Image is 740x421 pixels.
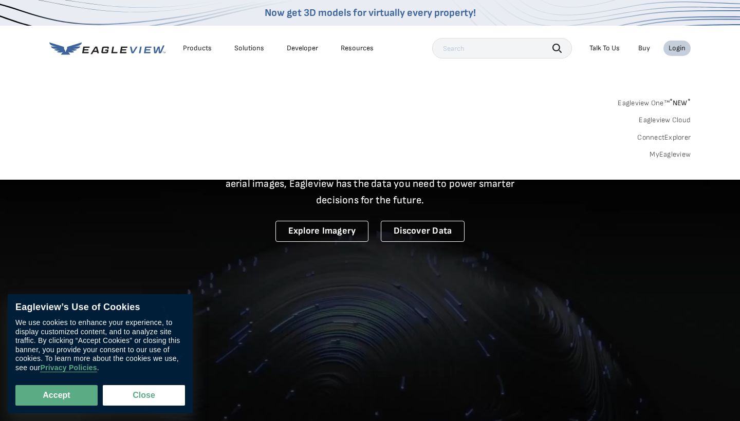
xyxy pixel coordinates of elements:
[15,302,185,313] div: Eagleview’s Use of Cookies
[213,159,527,208] p: A new era starts here. Built on more than 3.5 billion high-resolution aerial images, Eagleview ha...
[103,385,185,406] button: Close
[639,116,691,125] a: Eagleview Cloud
[381,221,465,242] a: Discover Data
[234,44,264,53] div: Solutions
[637,133,691,142] a: ConnectExplorer
[287,44,318,53] a: Developer
[15,318,185,372] div: We use cookies to enhance your experience, to display customized content, and to analyze site tra...
[650,150,691,159] a: MyEagleview
[589,44,620,53] div: Talk To Us
[265,7,476,19] a: Now get 3D models for virtually every property!
[670,99,691,107] span: NEW
[183,44,212,53] div: Products
[275,221,369,242] a: Explore Imagery
[341,44,374,53] div: Resources
[40,363,97,372] a: Privacy Policies
[638,44,650,53] a: Buy
[15,385,98,406] button: Accept
[669,44,686,53] div: Login
[432,38,572,59] input: Search
[618,95,691,107] a: Eagleview One™*NEW*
